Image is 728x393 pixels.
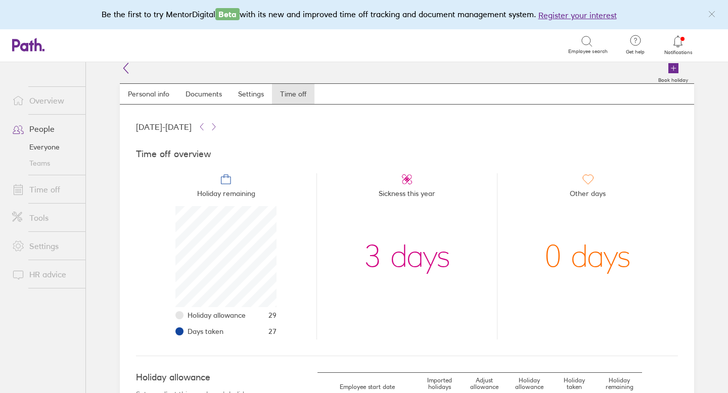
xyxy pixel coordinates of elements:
div: 3 days [364,206,450,307]
span: Beta [215,8,240,20]
a: Teams [4,155,85,171]
span: Get help [619,49,652,55]
div: 0 days [544,206,631,307]
button: Register your interest [538,9,617,21]
span: 27 [268,327,277,335]
span: Other days [570,185,606,206]
span: [DATE] - [DATE] [136,122,192,131]
span: Days taken [188,327,223,335]
a: Settings [4,236,85,256]
span: Sickness this year [379,185,435,206]
h4: Holiday allowance [136,372,277,383]
a: Tools [4,208,85,228]
a: Personal info [120,84,177,104]
a: Time off [4,179,85,200]
span: Holiday remaining [197,185,255,206]
h4: Time off overview [136,149,678,160]
div: Be the first to try MentorDigital with its new and improved time off tracking and document manage... [102,8,627,21]
label: Book holiday [652,74,694,83]
div: Search [113,40,139,49]
span: Employee search [568,48,608,55]
a: Overview [4,90,85,111]
span: Notifications [662,50,695,56]
a: HR advice [4,264,85,284]
a: Time off [272,84,314,104]
a: Everyone [4,139,85,155]
a: Documents [177,84,230,104]
span: Holiday allowance [188,311,246,319]
a: Book holiday [652,62,694,83]
a: Settings [230,84,272,104]
span: 29 [268,311,277,319]
a: People [4,119,85,139]
a: Notifications [662,34,695,56]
